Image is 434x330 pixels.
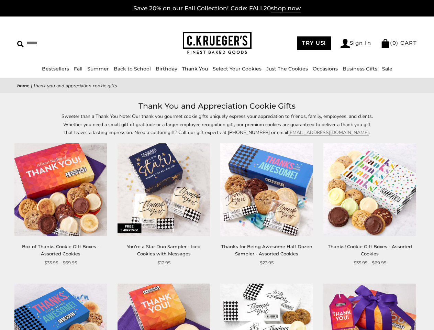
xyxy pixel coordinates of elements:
p: Sweeter than a Thank You Note! Our thank you gourmet cookie gifts uniquely express your appreciat... [59,112,375,136]
span: 0 [392,40,397,46]
a: Sign In [341,39,371,48]
a: (0) CART [381,40,417,46]
a: Select Your Cookies [213,66,261,72]
img: Account [341,39,350,48]
a: Just The Cookies [266,66,308,72]
img: Bag [381,39,390,48]
a: Back to School [114,66,151,72]
a: Bestsellers [42,66,69,72]
a: [EMAIL_ADDRESS][DOMAIN_NAME] [288,129,369,136]
h1: Thank You and Appreciation Cookie Gifts [27,100,407,112]
a: Fall [74,66,82,72]
input: Search [17,38,109,48]
span: | [31,82,32,89]
a: Business Gifts [343,66,377,72]
span: $23.95 [260,259,274,266]
a: Occasions [313,66,338,72]
a: Birthday [156,66,177,72]
a: Thanks! Cookie Gift Boxes - Assorted Cookies [328,244,412,256]
span: $35.95 - $69.95 [354,259,386,266]
span: shop now [271,5,301,12]
a: Thanks for Being Awesome Half Dozen Sampler - Assorted Cookies [221,244,312,256]
img: You’re a Star Duo Sampler - Iced Cookies with Messages [118,143,210,236]
a: Summer [87,66,109,72]
img: Thanks for Being Awesome Half Dozen Sampler - Assorted Cookies [220,143,313,236]
nav: breadcrumbs [17,82,417,90]
img: Box of Thanks Cookie Gift Boxes - Assorted Cookies [14,143,107,236]
a: Save 20% on our Fall Collection! Code: FALL20shop now [133,5,301,12]
img: C.KRUEGER'S [183,32,252,54]
img: Search [17,41,24,47]
a: You’re a Star Duo Sampler - Iced Cookies with Messages [127,244,201,256]
img: Thanks! Cookie Gift Boxes - Assorted Cookies [323,143,416,236]
a: Thank You [182,66,208,72]
a: TRY US! [297,36,331,50]
a: Box of Thanks Cookie Gift Boxes - Assorted Cookies [22,244,99,256]
span: $12.95 [157,259,170,266]
a: Sale [382,66,392,72]
a: Home [17,82,30,89]
span: $35.95 - $69.95 [44,259,77,266]
span: Thank You and Appreciation Cookie Gifts [34,82,117,89]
